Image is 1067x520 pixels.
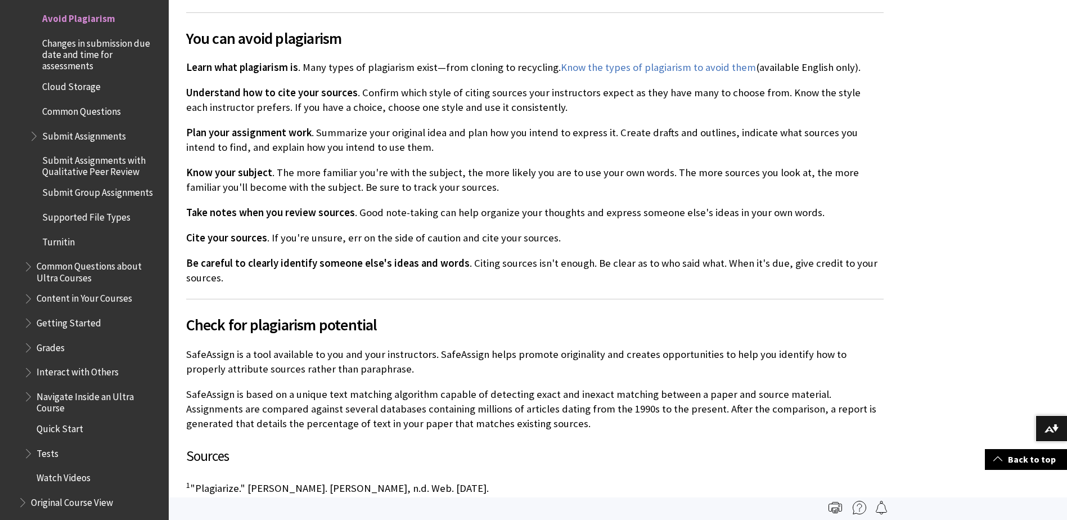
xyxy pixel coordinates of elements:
p: . If you're unsure, err on the side of caution and cite your sources. [186,231,884,245]
sup: 1 [186,480,190,490]
span: Understand how to cite your sources [186,86,358,99]
p: . Many types of plagiarism exist—from cloning to recycling. (available English only). [186,60,884,75]
p: . Confirm which style of citing sources your instructors expect as they have many to choose from.... [186,86,884,115]
span: Submit Group Assignments [42,183,153,199]
span: Turnitin [42,232,75,248]
span: Know your subject [186,166,272,179]
span: Cite your sources [186,231,267,244]
span: Check for plagiarism potential [186,313,884,337]
span: Be careful to clearly identify someone else's ideas and words [186,257,470,270]
span: Changes in submission due date and time for assessments [42,34,161,71]
span: Interact with Others [37,363,119,378]
span: Watch Videos [37,469,91,484]
img: More help [853,501,866,514]
span: Common Questions [42,102,121,117]
img: Print [829,501,842,514]
p: "Plagiarize." [PERSON_NAME]. [PERSON_NAME], n.d. Web. [DATE]. [186,481,884,496]
span: Original Course View [31,493,113,508]
span: Getting Started [37,313,101,329]
span: Plan your assignment work [186,126,312,139]
span: Learn what plagiarism is [186,61,298,74]
span: Supported File Types [42,208,130,223]
p: . Citing sources isn't enough. Be clear as to who said what. When it's due, give credit to your s... [186,256,884,285]
span: Tests [37,444,58,459]
p: SafeAssign is a tool available to you and your instructors. SafeAssign helps promote originality ... [186,347,884,376]
span: You can avoid plagiarism [186,26,884,50]
span: Navigate Inside an Ultra Course [37,387,161,414]
p: . The more familiar you're with the subject, the more likely you are to use your own words. The m... [186,165,884,195]
a: Know the types of plagiarism to avoid them [561,61,756,74]
img: Follow this page [875,501,888,514]
span: Cloud Storage [42,78,101,93]
span: Common Questions about Ultra Courses [37,257,161,284]
span: Take notes when you review sources [186,206,355,219]
a: Back to top [985,449,1067,470]
span: Avoid Plagiarism [42,10,115,25]
h3: Sources [186,446,884,467]
span: Quick Start [37,419,83,434]
span: Content in Your Courses [37,289,132,304]
p: . Good note-taking can help organize your thoughts and express someone else's ideas in your own w... [186,205,884,220]
span: Submit Assignments with Qualitative Peer Review [42,151,161,177]
span: Submit Assignments [42,127,126,142]
span: Grades [37,338,65,353]
p: SafeAssign is based on a unique text matching algorithm capable of detecting exact and inexact ma... [186,387,884,432]
p: . Summarize your original idea and plan how you intend to express it. Create drafts and outlines,... [186,125,884,155]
